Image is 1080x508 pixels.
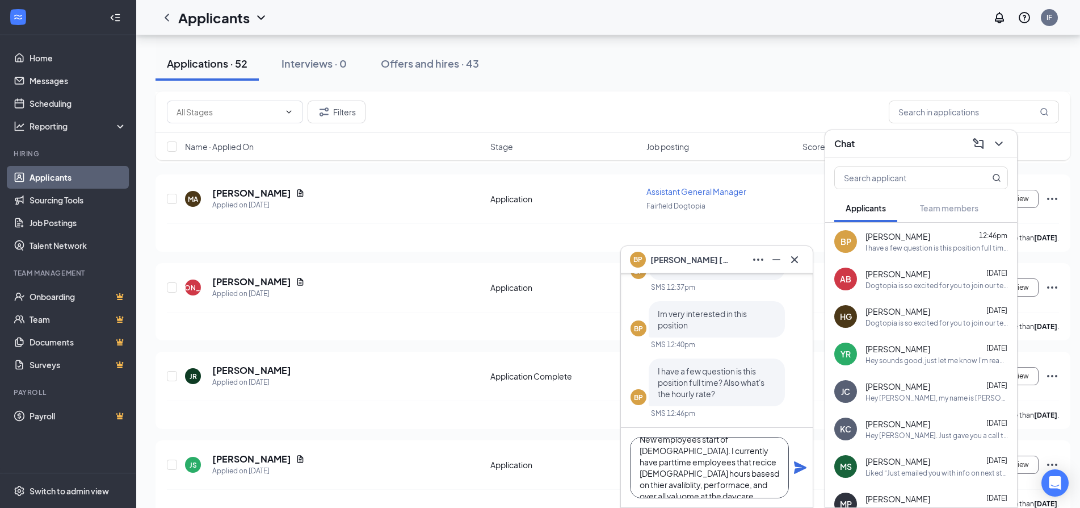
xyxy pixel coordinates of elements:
span: Fairfield Dogtopia [646,202,705,210]
div: Application [490,193,640,205]
div: Dogtopia is so excited for you to join our team! Do you know anyone else who might be interested ... [865,318,1008,328]
div: Application [490,282,640,293]
textarea: New employees start of [DEMOGRAPHIC_DATA]. I currently have parttime employees that recice [DEMOG... [630,437,789,498]
div: MS [840,461,852,472]
a: Messages [30,69,127,92]
b: [DATE] [1034,499,1057,508]
span: Im very interested in this position [658,309,747,330]
svg: Ellipses [1045,458,1059,472]
a: TeamCrown [30,308,127,331]
div: JS [190,460,197,470]
span: Score [802,141,825,152]
input: Search applicant [835,167,969,189]
input: All Stages [177,106,280,118]
h5: [PERSON_NAME] [212,187,291,199]
h5: [PERSON_NAME] [212,276,291,288]
span: [PERSON_NAME] [865,381,930,392]
button: ChevronDown [990,135,1008,153]
div: Applied on [DATE] [212,465,305,477]
div: SMS 12:37pm [651,282,695,292]
div: Application Complete [490,370,640,382]
button: Ellipses [749,251,767,269]
a: OnboardingCrown [30,285,127,308]
a: Job Postings [30,211,127,234]
div: MA [188,194,198,204]
span: [PERSON_NAME] [865,493,930,505]
div: Liked “Just emailed you with info on next steps! :)” [865,468,1008,478]
button: Minimize [767,251,785,269]
svg: MagnifyingGlass [1040,107,1049,116]
svg: Ellipses [1045,192,1059,206]
span: [DATE] [986,494,1007,502]
h1: Applicants [178,8,250,27]
div: KC [840,423,851,435]
div: Hey [PERSON_NAME], my name is [PERSON_NAME]. I'm the General manger at [GEOGRAPHIC_DATA] in [GEOG... [865,393,1008,403]
div: Switch to admin view [30,485,109,497]
input: Search in applications [889,101,1059,123]
div: BP [634,393,643,402]
button: Cross [785,251,804,269]
span: [PERSON_NAME] [865,343,930,355]
div: Applications · 52 [167,56,247,70]
span: [PERSON_NAME] [865,306,930,317]
svg: WorkstreamLogo [12,11,24,23]
span: Team members [920,203,978,213]
a: Sourcing Tools [30,189,127,211]
svg: Collapse [110,12,121,23]
div: Payroll [14,388,124,397]
span: [DATE] [986,344,1007,352]
a: DocumentsCrown [30,331,127,353]
a: Applicants [30,166,127,189]
a: SurveysCrown [30,353,127,376]
span: Applicants [846,203,886,213]
div: Dogtopia is so excited for you to join our team! Do you know anyone else who might be interested ... [865,281,1008,290]
svg: ComposeMessage [972,137,985,151]
div: BP [841,236,851,247]
h3: Chat [834,138,855,150]
span: 12:46pm [979,231,1007,240]
div: SMS 12:46pm [651,409,695,418]
span: [PERSON_NAME] [865,231,930,242]
span: Assistant General Manager [646,186,746,197]
div: Reporting [30,120,127,132]
span: [DATE] [986,269,1007,277]
svg: QuestionInfo [1018,11,1031,24]
div: JR [190,372,197,381]
div: Hiring [14,149,124,159]
svg: ChevronDown [284,107,293,116]
div: YR [841,348,851,360]
b: [DATE] [1034,411,1057,419]
button: Filter Filters [308,101,365,123]
div: Hey [PERSON_NAME]. Just gave you a call to see if you were still interested in the position [865,431,1008,440]
div: Application [490,459,640,470]
svg: Plane [793,461,807,474]
svg: ChevronDown [254,11,268,24]
svg: Document [296,189,305,198]
svg: Notifications [993,11,1006,24]
svg: ChevronLeft [160,11,174,24]
span: Stage [490,141,513,152]
span: [PERSON_NAME] [865,456,930,467]
svg: Filter [317,105,331,119]
button: ComposeMessage [969,135,987,153]
a: Home [30,47,127,69]
div: Offers and hires · 43 [381,56,479,70]
span: [PERSON_NAME] [865,418,930,430]
div: Team Management [14,268,124,278]
svg: Document [296,455,305,464]
div: [PERSON_NAME] [164,283,222,293]
svg: MagnifyingGlass [992,173,1001,182]
svg: Ellipses [1045,281,1059,294]
div: AB [840,273,851,285]
b: [DATE] [1034,322,1057,331]
div: Open Intercom Messenger [1041,469,1069,497]
div: Interviews · 0 [281,56,347,70]
svg: Document [296,277,305,286]
div: Applied on [DATE] [212,199,305,211]
span: [DATE] [986,456,1007,465]
div: Applied on [DATE] [212,288,305,299]
b: [DATE] [1034,234,1057,242]
div: Hey sounds good, just let me know I'm ready to start! [865,356,1008,365]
